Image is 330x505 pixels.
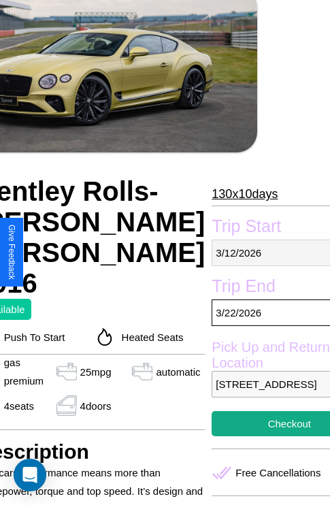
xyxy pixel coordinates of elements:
[4,353,53,390] p: gas premium
[80,363,112,381] p: 25 mpg
[235,463,320,482] p: Free Cancellations
[115,328,184,346] p: Heated Seats
[156,363,200,381] p: automatic
[129,361,156,382] img: gas
[53,361,80,382] img: gas
[4,397,34,415] p: 4 seats
[212,183,278,205] p: 130 x 10 days
[7,225,16,280] div: Give Feedback
[80,397,112,415] p: 4 doors
[53,395,80,416] img: gas
[14,459,46,491] div: Open Intercom Messenger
